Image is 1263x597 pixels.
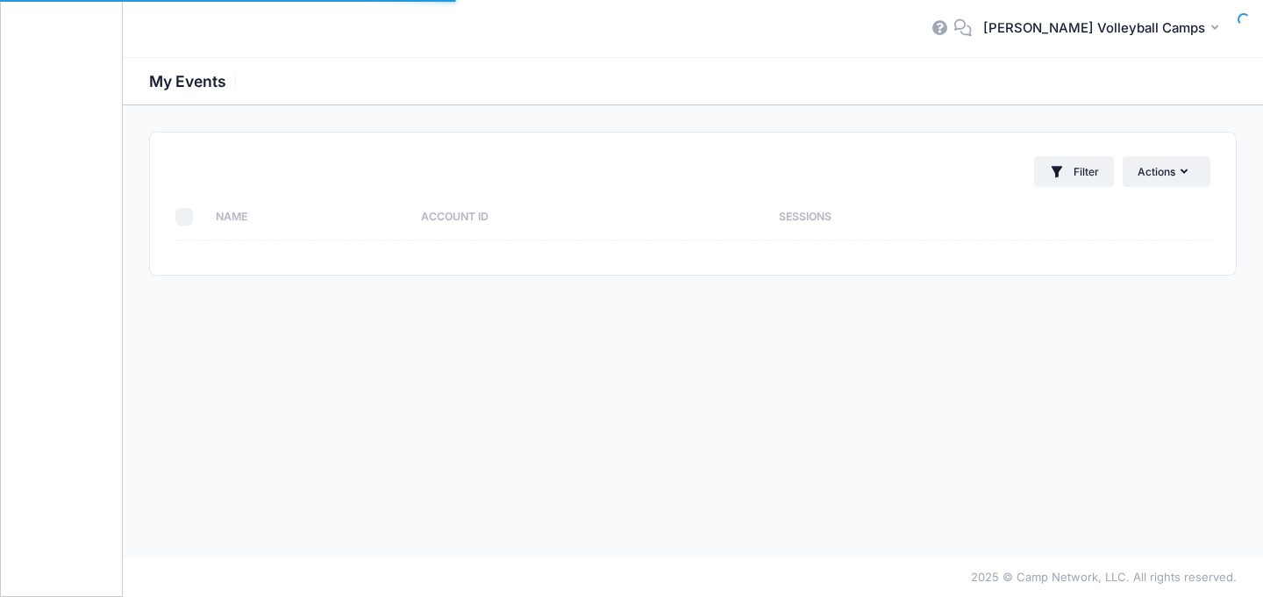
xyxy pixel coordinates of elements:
th: Sessions [771,194,1066,241]
span: [PERSON_NAME] Volleyball Camps [983,18,1205,38]
th: Account ID [413,194,771,241]
button: Filter [1034,156,1114,187]
th: Name [207,194,413,241]
span: 2025 © Camp Network, LLC. All rights reserved. [971,570,1237,584]
button: Actions [1123,156,1210,186]
h1: My Events [149,72,241,90]
button: [PERSON_NAME] Volleyball Camps [972,9,1237,49]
